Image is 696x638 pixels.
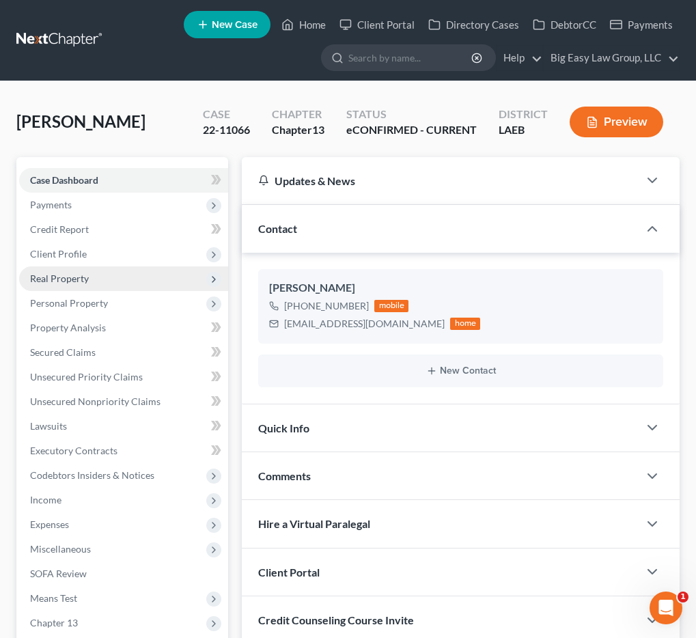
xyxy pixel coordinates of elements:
[30,273,89,284] span: Real Property
[374,300,408,312] div: mobile
[258,222,297,235] span: Contact
[30,174,98,186] span: Case Dashboard
[30,469,154,481] span: Codebtors Insiders & Notices
[19,340,228,365] a: Secured Claims
[603,12,680,37] a: Payments
[284,317,445,331] div: [EMAIL_ADDRESS][DOMAIN_NAME]
[19,168,228,193] a: Case Dashboard
[30,445,117,456] span: Executory Contracts
[258,174,622,188] div: Updates & News
[30,543,91,555] span: Miscellaneous
[16,111,145,131] span: [PERSON_NAME]
[30,396,161,407] span: Unsecured Nonpriority Claims
[650,592,682,624] iframe: Intercom live chat
[269,365,652,376] button: New Contact
[19,316,228,340] a: Property Analysis
[499,122,548,138] div: LAEB
[499,107,548,122] div: District
[19,217,228,242] a: Credit Report
[312,123,324,136] span: 13
[30,494,61,505] span: Income
[284,299,369,313] div: [PHONE_NUMBER]
[30,346,96,358] span: Secured Claims
[346,122,477,138] div: eCONFIRMED - CURRENT
[203,122,250,138] div: 22-11066
[30,322,106,333] span: Property Analysis
[30,592,77,604] span: Means Test
[497,46,542,70] a: Help
[258,469,311,482] span: Comments
[19,389,228,414] a: Unsecured Nonpriority Claims
[333,12,421,37] a: Client Portal
[19,439,228,463] a: Executory Contracts
[269,280,652,296] div: [PERSON_NAME]
[30,371,143,383] span: Unsecured Priority Claims
[678,592,688,602] span: 1
[275,12,333,37] a: Home
[258,613,414,626] span: Credit Counseling Course Invite
[421,12,526,37] a: Directory Cases
[272,107,324,122] div: Chapter
[258,566,320,579] span: Client Portal
[570,107,663,137] button: Preview
[258,517,370,530] span: Hire a Virtual Paralegal
[30,518,69,530] span: Expenses
[30,248,87,260] span: Client Profile
[212,20,257,30] span: New Case
[346,107,477,122] div: Status
[450,318,480,330] div: home
[30,420,67,432] span: Lawsuits
[30,223,89,235] span: Credit Report
[526,12,603,37] a: DebtorCC
[203,107,250,122] div: Case
[258,421,309,434] span: Quick Info
[30,297,108,309] span: Personal Property
[19,365,228,389] a: Unsecured Priority Claims
[19,561,228,586] a: SOFA Review
[19,414,228,439] a: Lawsuits
[30,568,87,579] span: SOFA Review
[30,617,78,628] span: Chapter 13
[30,199,72,210] span: Payments
[544,46,679,70] a: Big Easy Law Group, LLC
[272,122,324,138] div: Chapter
[348,45,473,70] input: Search by name...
